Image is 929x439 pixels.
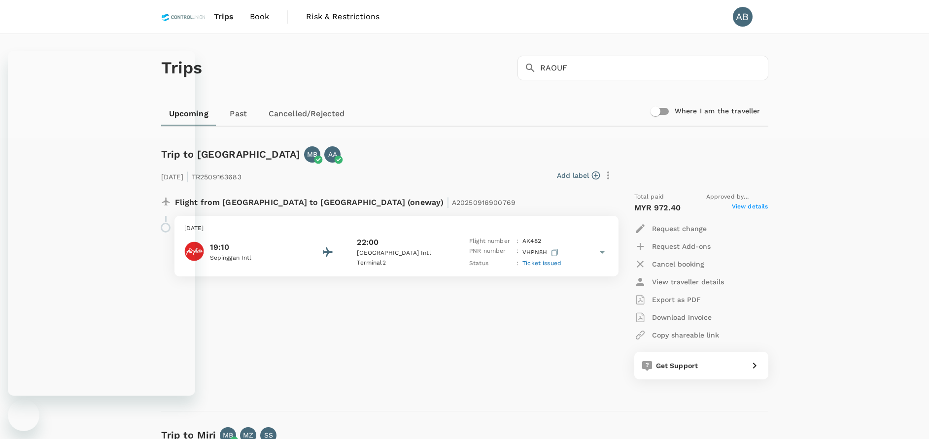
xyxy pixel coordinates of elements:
[557,170,600,180] button: Add label
[634,255,704,273] button: Cancel booking
[516,236,518,246] p: :
[250,11,270,23] span: Book
[307,149,317,159] p: MB
[652,259,704,269] p: Cancel booking
[634,291,701,308] button: Export as PDF
[210,241,299,253] p: 19:10
[733,7,753,27] div: AB
[357,236,378,248] p: 22:00
[516,246,518,259] p: :
[452,199,516,206] span: A20250916900769
[8,51,195,396] iframe: Messaging window
[652,295,701,304] p: Export as PDF
[210,253,299,263] p: Sepinggan Intl
[675,106,760,117] h6: Where I am the traveller
[522,236,541,246] p: AK 482
[652,330,719,340] p: Copy shareable link
[652,224,707,234] p: Request change
[469,236,513,246] p: Flight number
[522,246,560,259] p: VHPN8H
[447,195,449,209] span: |
[652,312,712,322] p: Download invoice
[357,248,446,258] p: [GEOGRAPHIC_DATA] Intl
[540,56,768,80] input: Search by travellers, trips, or destination, label, team
[161,6,206,28] img: Control Union Malaysia Sdn. Bhd.
[706,192,768,202] span: Approved by
[214,11,234,23] span: Trips
[634,273,724,291] button: View traveller details
[161,146,301,162] h6: Trip to [GEOGRAPHIC_DATA]
[634,220,707,237] button: Request change
[328,149,337,159] p: AA
[522,260,561,267] span: Ticket issued
[652,241,711,251] p: Request Add-ons
[634,237,711,255] button: Request Add-ons
[634,202,681,214] p: MYR 972.40
[469,246,513,259] p: PNR number
[184,224,609,234] p: [DATE]
[634,192,664,202] span: Total paid
[161,34,203,102] h1: Trips
[8,400,39,431] iframe: Button to launch messaging window, conversation in progress
[652,277,724,287] p: View traveller details
[516,259,518,269] p: :
[216,102,261,126] a: Past
[161,167,241,184] p: [DATE] TR2509163683
[634,326,719,344] button: Copy shareable link
[634,308,712,326] button: Download invoice
[175,192,516,210] p: Flight from [GEOGRAPHIC_DATA] to [GEOGRAPHIC_DATA] (oneway)
[656,362,698,370] span: Get Support
[469,259,513,269] p: Status
[261,102,353,126] a: Cancelled/Rejected
[357,258,446,268] p: Terminal 2
[732,202,768,214] span: View details
[306,11,379,23] span: Risk & Restrictions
